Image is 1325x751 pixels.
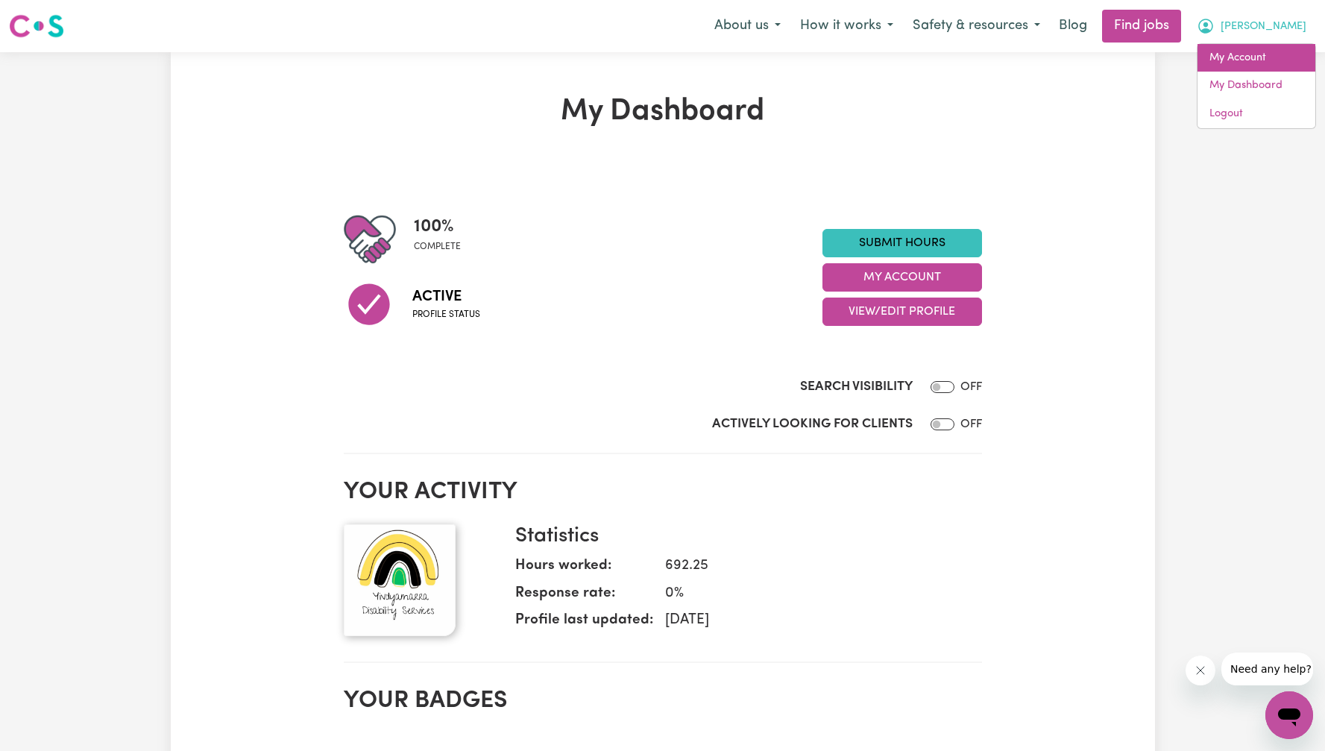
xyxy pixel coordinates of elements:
[515,524,970,550] h3: Statistics
[822,229,982,257] a: Submit Hours
[800,377,913,397] label: Search Visibility
[515,583,653,611] dt: Response rate:
[705,10,790,42] button: About us
[960,418,982,430] span: OFF
[653,610,970,632] dd: [DATE]
[960,381,982,393] span: OFF
[653,556,970,577] dd: 692.25
[515,556,653,583] dt: Hours worked:
[653,583,970,605] dd: 0 %
[344,478,982,506] h2: Your activity
[412,286,480,308] span: Active
[822,263,982,292] button: My Account
[1197,44,1315,72] a: My Account
[515,610,653,638] dt: Profile last updated:
[712,415,913,434] label: Actively Looking for Clients
[1197,43,1316,129] div: My Account
[414,240,461,254] span: complete
[822,298,982,326] button: View/Edit Profile
[903,10,1050,42] button: Safety & resources
[9,9,64,43] a: Careseekers logo
[414,213,461,240] span: 100 %
[1197,72,1315,100] a: My Dashboard
[790,10,903,42] button: How it works
[1221,653,1313,685] iframe: Message from company
[414,213,473,265] div: Profile completeness: 100%
[412,308,480,321] span: Profile status
[1050,10,1096,43] a: Blog
[9,13,64,40] img: Careseekers logo
[344,524,456,636] img: Your profile picture
[344,687,982,715] h2: Your badges
[1197,100,1315,128] a: Logout
[1102,10,1181,43] a: Find jobs
[1186,656,1215,685] iframe: Close message
[1265,691,1313,739] iframe: Button to launch messaging window
[1187,10,1316,42] button: My Account
[344,94,982,130] h1: My Dashboard
[1221,19,1306,35] span: [PERSON_NAME]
